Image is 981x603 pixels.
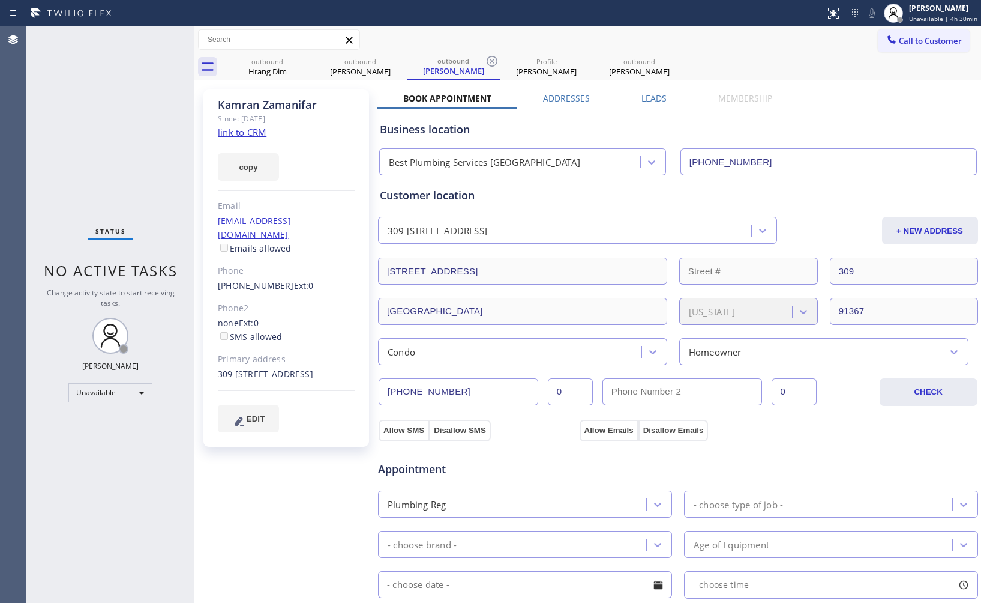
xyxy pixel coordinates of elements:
[594,66,685,77] div: [PERSON_NAME]
[218,317,355,344] div: none
[641,92,667,104] label: Leads
[315,66,406,77] div: [PERSON_NAME]
[679,258,818,285] input: Street #
[95,227,126,235] span: Status
[694,579,755,590] span: - choose time -
[909,14,977,23] span: Unavailable | 4h 30min
[388,497,446,511] div: Plumbing Reg
[772,378,817,405] input: Ext. 2
[220,332,228,340] input: SMS allowed
[222,57,313,66] div: outbound
[218,199,355,213] div: Email
[218,264,355,278] div: Phone
[501,57,592,66] div: Profile
[218,405,279,432] button: EDIT
[315,57,406,66] div: outbound
[378,571,672,598] input: - choose date -
[548,378,593,405] input: Ext.
[294,280,314,291] span: Ext: 0
[222,53,313,80] div: Hrang Dim
[694,497,783,511] div: - choose type of job -
[882,217,978,244] button: + NEW ADDRESS
[379,378,538,405] input: Phone Number
[378,298,667,325] input: City
[718,92,772,104] label: Membership
[501,53,592,80] div: Jay Trinidad
[218,112,355,126] div: Since: [DATE]
[388,538,457,551] div: - choose brand -
[247,414,265,423] span: EDIT
[218,153,279,181] button: copy
[408,53,499,79] div: Kamran Zamanifar
[680,148,977,175] input: Phone Number
[501,66,592,77] div: [PERSON_NAME]
[388,224,487,238] div: 309 [STREET_ADDRESS]
[389,156,580,169] div: Best Plumbing Services [GEOGRAPHIC_DATA]
[830,258,978,285] input: Apt. #
[580,420,638,441] button: Allow Emails
[602,378,762,405] input: Phone Number 2
[380,187,976,204] div: Customer location
[380,121,976,138] div: Business location
[878,29,970,52] button: Call to Customer
[220,244,228,252] input: Emails allowed
[594,53,685,80] div: Sandy Alves
[315,53,406,80] div: Kathy Runnells
[689,345,742,359] div: Homeowner
[378,258,667,285] input: Address
[694,538,769,551] div: Age of Equipment
[899,35,962,46] span: Call to Customer
[239,317,259,329] span: Ext: 0
[218,280,294,291] a: [PHONE_NUMBER]
[218,243,292,254] label: Emails allowed
[408,65,499,76] div: [PERSON_NAME]
[47,288,175,308] span: Change activity state to start receiving tasks.
[638,420,709,441] button: Disallow Emails
[403,92,491,104] label: Book Appointment
[880,378,977,406] button: CHECK
[218,353,355,366] div: Primary address
[378,461,577,477] span: Appointment
[222,66,313,77] div: Hrang Dim
[82,361,139,371] div: [PERSON_NAME]
[218,331,282,342] label: SMS allowed
[388,345,415,359] div: Condo
[429,420,491,441] button: Disallow SMS
[68,383,152,402] div: Unavailable
[379,420,429,441] button: Allow SMS
[594,57,685,66] div: outbound
[218,215,291,240] a: [EMAIL_ADDRESS][DOMAIN_NAME]
[909,3,977,13] div: [PERSON_NAME]
[830,298,978,325] input: ZIP
[44,261,178,280] span: No active tasks
[218,98,355,112] div: Kamran Zamanifar
[218,126,266,138] a: link to CRM
[543,92,590,104] label: Addresses
[218,301,355,315] div: Phone2
[863,5,880,22] button: Mute
[218,368,355,381] div: 309 [STREET_ADDRESS]
[199,30,359,49] input: Search
[408,56,499,65] div: outbound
